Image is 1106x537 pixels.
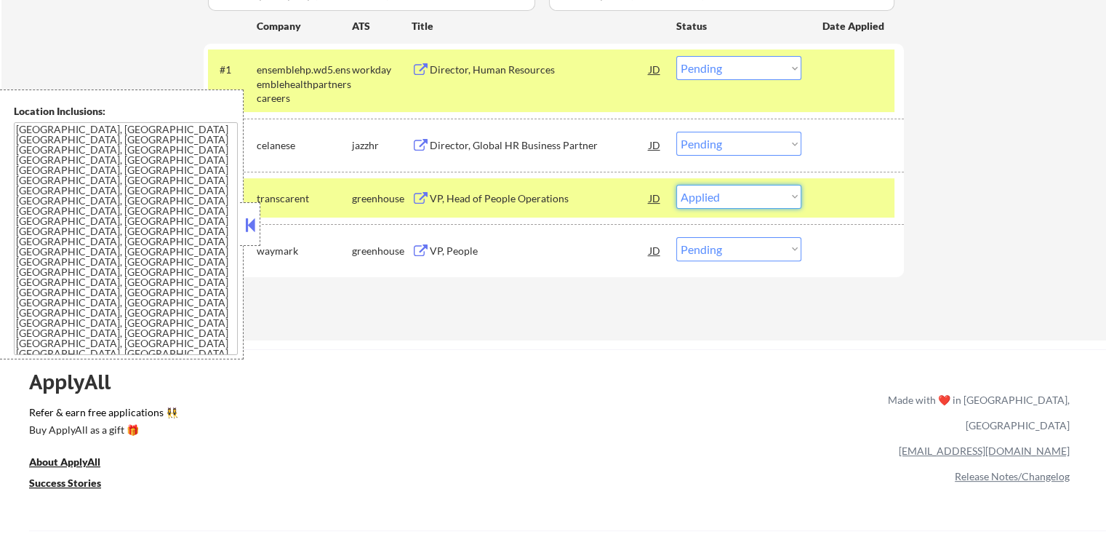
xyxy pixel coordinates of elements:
a: Success Stories [29,476,121,494]
a: Refer & earn free applications 👯‍♀️ [29,407,584,423]
a: [EMAIL_ADDRESS][DOMAIN_NAME] [899,445,1070,457]
div: VP, Head of People Operations [430,191,649,206]
div: jazzhr [352,138,412,153]
a: About ApplyAll [29,455,121,473]
div: ensemblehp.wd5.ensemblehealthpartnerscareers [257,63,352,106]
u: Success Stories [29,477,101,489]
div: ATS [352,19,412,33]
div: JD [648,185,662,211]
div: greenhouse [352,191,412,206]
div: Director, Human Resources [430,63,649,77]
div: celanese [257,138,352,153]
div: waymark [257,244,352,258]
div: workday [352,63,412,77]
a: Buy ApplyAll as a gift 🎁 [29,423,175,441]
div: ApplyAll [29,370,127,394]
div: Date Applied [822,19,886,33]
div: transcarent [257,191,352,206]
div: Made with ❤️ in [GEOGRAPHIC_DATA], [GEOGRAPHIC_DATA] [882,387,1070,438]
a: Release Notes/Changelog [955,470,1070,482]
div: Location Inclusions: [14,104,238,119]
div: Title [412,19,662,33]
u: About ApplyAll [29,456,100,468]
div: Buy ApplyAll as a gift 🎁 [29,425,175,435]
div: JD [648,237,662,263]
div: Company [257,19,352,33]
div: JD [648,56,662,82]
div: greenhouse [352,244,412,258]
div: JD [648,132,662,158]
div: Status [676,12,801,39]
div: Director, Global HR Business Partner [430,138,649,153]
div: VP, People [430,244,649,258]
div: #1 [220,63,245,77]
